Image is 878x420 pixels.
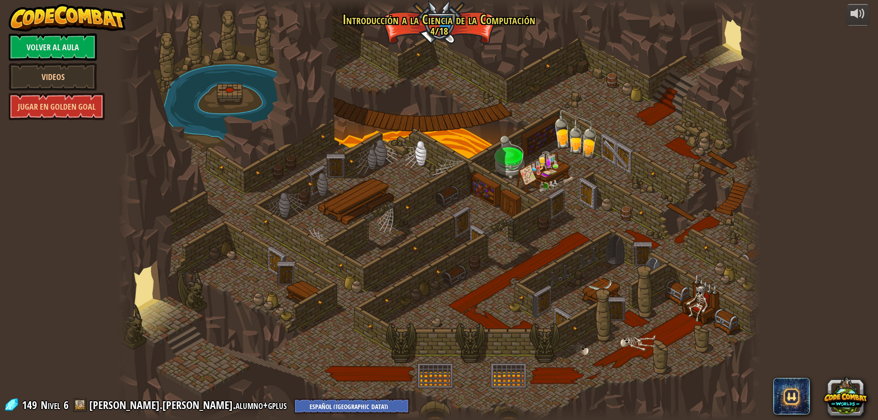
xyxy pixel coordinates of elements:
[9,4,126,32] img: CodeCombat - Learn how to code by playing a game
[846,4,869,26] button: Ajustar el volúmen
[89,398,289,412] a: [PERSON_NAME].[PERSON_NAME].alumno+gplus
[9,33,97,61] a: Volver al aula
[64,398,69,412] span: 6
[9,93,105,120] a: Jugar en Golden Goal
[41,398,60,413] span: Nivel
[22,398,40,412] span: 149
[9,63,97,90] a: Videos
